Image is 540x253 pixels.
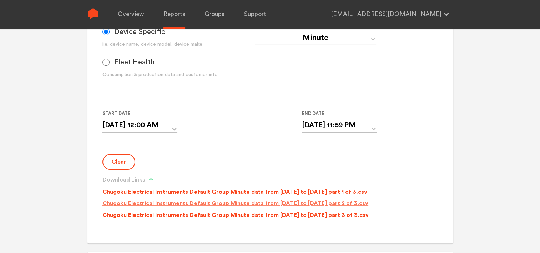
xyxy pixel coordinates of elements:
[102,28,110,35] input: Device Specific
[102,199,368,208] p: Chugoku Electrical Instruments Default Group Minute data from [DATE] to [DATE] part 2 of 3.csv
[102,154,135,170] button: Clear
[102,59,110,66] input: Fleet Health
[102,109,172,118] label: Start Date
[102,211,369,219] p: Chugoku Electrical Instruments Default Group Minute data from [DATE] to [DATE] part 3 of 3.csv
[102,188,367,196] p: Chugoku Electrical Instruments Default Group Minute data from [DATE] to [DATE] part 1 of 3.csv
[102,71,255,79] div: Consumption & production data and customer info
[102,41,255,48] div: i.e. device name, device model, device make
[102,175,438,184] h3: Download Links
[114,28,165,36] span: Device Specific
[87,8,99,19] img: Sense Logo
[302,109,371,118] label: End Date
[114,58,155,66] span: Fleet Health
